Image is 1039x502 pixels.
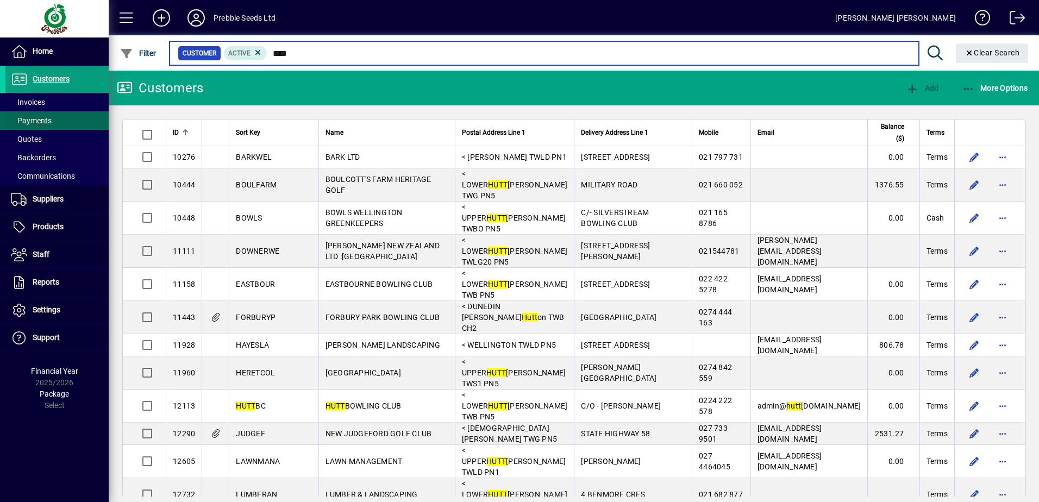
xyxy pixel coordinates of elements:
[994,275,1011,293] button: More options
[486,457,506,466] em: HUTT
[236,280,275,288] span: EASTBOUR
[962,84,1028,92] span: More Options
[326,313,440,322] span: FORBURY PARK BOWLING CLUB
[699,424,728,443] span: 027 733 9501
[758,335,822,355] span: [EMAIL_ADDRESS][DOMAIN_NAME]
[699,490,743,499] span: 021 682 877
[867,168,919,202] td: 1376.55
[927,428,948,439] span: Terms
[236,180,277,189] span: BOULFARM
[173,313,195,322] span: 11443
[967,2,991,37] a: Knowledge Base
[874,121,913,145] div: Balance ($)
[462,203,566,233] span: < UPPER [PERSON_NAME] TWBO PN5
[994,242,1011,260] button: More options
[699,208,728,228] span: 021 165 8786
[927,246,948,256] span: Terms
[488,247,508,255] em: HUTT
[581,313,656,322] span: [GEOGRAPHIC_DATA]
[956,43,1029,63] button: Clear
[699,274,728,294] span: 022 422 5278
[835,9,956,27] div: [PERSON_NAME] [PERSON_NAME]
[581,280,650,288] span: [STREET_ADDRESS]
[581,363,656,382] span: [PERSON_NAME][GEOGRAPHIC_DATA]
[927,127,944,139] span: Terms
[326,490,418,499] span: LUMBER & LANDSCAPING
[581,153,650,161] span: [STREET_ADDRESS]
[699,127,718,139] span: Mobile
[867,268,919,301] td: 0.00
[927,489,948,500] span: Terms
[326,153,360,161] span: BARK LTD
[5,167,109,185] a: Communications
[522,313,537,322] em: Hutt
[33,278,59,286] span: Reports
[173,368,195,377] span: 11960
[462,153,567,161] span: < [PERSON_NAME] TWLD PN1
[488,401,508,410] em: HUTT
[11,153,56,162] span: Backorders
[581,401,661,410] span: C/O - [PERSON_NAME]
[462,269,568,299] span: < LOWER [PERSON_NAME] TWB PN5
[994,364,1011,381] button: More options
[326,368,401,377] span: [GEOGRAPHIC_DATA]
[581,457,641,466] span: [PERSON_NAME]
[326,127,448,139] div: Name
[224,46,267,60] mat-chip: Activation Status: Active
[994,453,1011,470] button: More options
[33,250,49,259] span: Staff
[994,309,1011,326] button: More options
[486,214,506,222] em: HUTT
[927,152,948,162] span: Terms
[581,180,637,189] span: MILITARY ROAD
[462,236,568,266] span: < LOWER [PERSON_NAME] TWLG20 PN5
[906,84,938,92] span: Add
[966,425,983,442] button: Edit
[326,175,431,194] span: BOULCOTT'S FARM HERITAGE GOLF
[994,209,1011,227] button: More options
[927,212,944,223] span: Cash
[236,401,266,410] span: BC
[966,364,983,381] button: Edit
[959,78,1031,98] button: More Options
[33,194,64,203] span: Suppliers
[173,127,179,139] span: ID
[758,127,774,139] span: Email
[236,457,280,466] span: LAWNMANA
[173,401,195,410] span: 12113
[40,390,69,398] span: Package
[966,176,983,193] button: Edit
[11,135,42,143] span: Quotes
[966,148,983,166] button: Edit
[179,8,214,28] button: Profile
[966,242,983,260] button: Edit
[326,457,403,466] span: LAWN MANAGEMENT
[699,396,732,416] span: 0224 222 578
[758,236,822,266] span: [PERSON_NAME][EMAIL_ADDRESS][DOMAIN_NAME]
[5,148,109,167] a: Backorders
[462,170,568,200] span: < LOWER [PERSON_NAME] TWG PN5
[5,297,109,324] a: Settings
[965,48,1020,57] span: Clear Search
[927,340,948,350] span: Terms
[867,356,919,390] td: 0.00
[966,453,983,470] button: Edit
[1002,2,1025,37] a: Logout
[927,400,948,411] span: Terms
[903,78,941,98] button: Add
[994,148,1011,166] button: More options
[173,341,195,349] span: 11928
[33,305,60,314] span: Settings
[699,247,739,255] span: 021544781
[581,341,650,349] span: [STREET_ADDRESS]
[5,241,109,268] a: Staff
[236,341,269,349] span: HAYESLA
[758,451,822,471] span: [EMAIL_ADDRESS][DOMAIN_NAME]
[966,309,983,326] button: Edit
[927,456,948,467] span: Terms
[5,214,109,241] a: Products
[994,397,1011,415] button: More options
[326,208,403,228] span: BOWLS WELLINGTON GREENKEEPERS
[462,341,556,349] span: < WELLINGTON TWLD PN5
[214,9,276,27] div: Prebble Seeds Ltd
